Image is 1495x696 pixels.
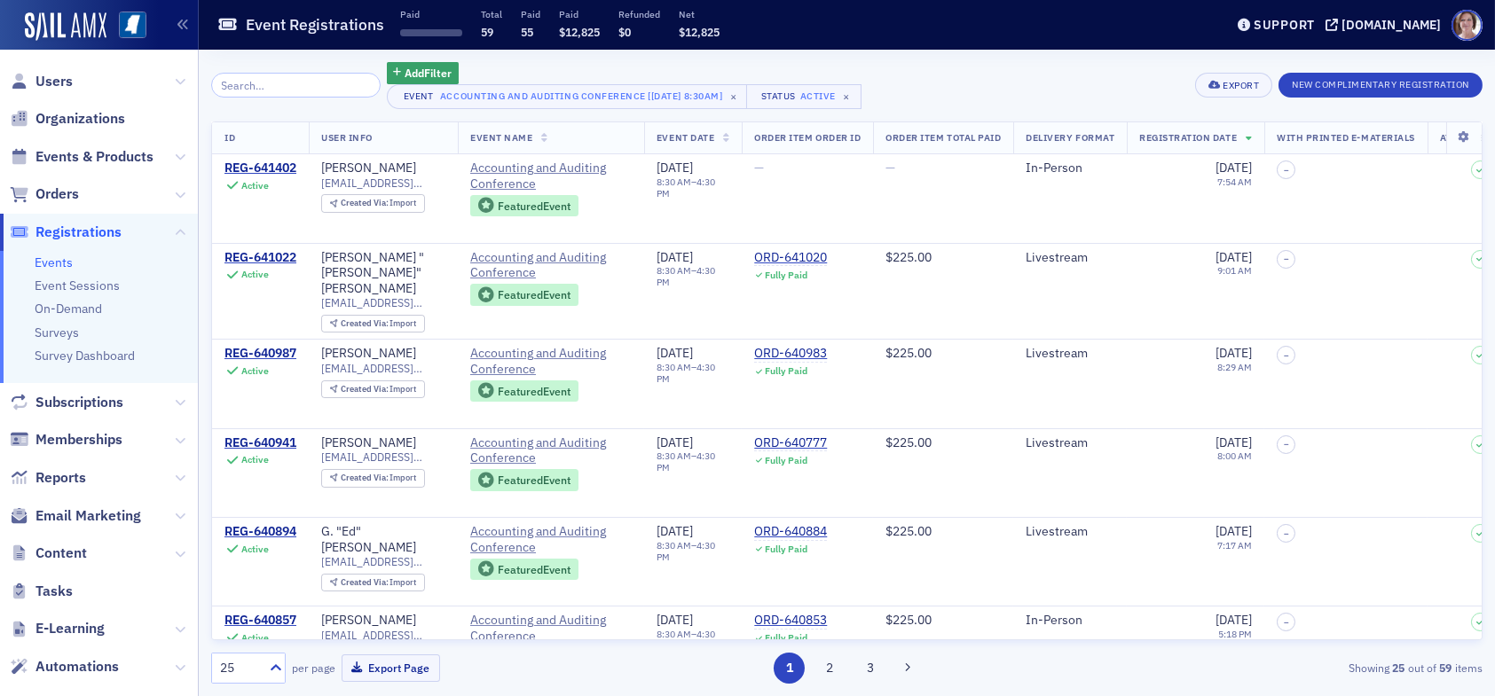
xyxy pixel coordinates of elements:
[321,613,416,629] a: [PERSON_NAME]
[35,72,73,91] span: Users
[754,250,827,266] a: ORD-641020
[657,265,729,288] div: –
[341,197,390,208] span: Created Via :
[1452,10,1483,41] span: Profile
[481,25,493,39] span: 59
[35,348,135,364] a: Survey Dashboard
[1026,524,1114,540] div: Livestream
[800,90,836,102] div: Active
[35,544,87,563] span: Content
[470,284,578,306] div: Featured Event
[341,385,417,395] div: Import
[1071,660,1483,676] div: Showing out of items
[10,184,79,204] a: Orders
[10,506,141,526] a: Email Marketing
[321,629,445,642] span: [EMAIL_ADDRESS][DOMAIN_NAME]
[321,131,373,144] span: User Info
[211,73,381,98] input: Search…
[679,8,720,20] p: Net
[10,468,86,488] a: Reports
[1026,160,1114,176] div: In-Person
[470,346,632,377] span: Accounting and Auditing Conference
[224,435,296,451] a: REG-640941
[481,8,502,20] p: Total
[10,430,122,450] a: Memberships
[321,362,445,375] span: [EMAIL_ADDRESS][DOMAIN_NAME]
[321,250,445,297] a: [PERSON_NAME] "[PERSON_NAME]" [PERSON_NAME]
[470,131,532,144] span: Event Name
[224,346,296,362] a: REG-640987
[470,380,578,403] div: Featured Event
[1216,434,1252,450] span: [DATE]
[754,160,764,176] span: —
[657,539,691,551] time: 8:30 AM
[470,469,578,491] div: Featured Event
[726,89,742,105] span: ×
[759,90,797,102] div: Status
[657,176,691,188] time: 8:30 AM
[10,393,123,412] a: Subscriptions
[1284,165,1289,176] span: –
[342,654,440,682] button: Export Page
[25,12,106,41] a: SailAMX
[1026,435,1114,451] div: Livestream
[321,176,445,190] span: [EMAIL_ADDRESS][DOMAIN_NAME]
[470,160,632,192] span: Accounting and Auditing Conference
[657,523,693,539] span: [DATE]
[241,544,269,555] div: Active
[470,435,632,466] a: Accounting and Auditing Conference
[657,539,715,563] time: 4:30 PM
[559,25,600,39] span: $12,825
[241,454,269,465] div: Active
[765,270,807,281] div: Fully Paid
[754,524,827,540] a: ORD-640884
[1217,450,1252,462] time: 8:00 AM
[754,435,827,451] a: ORD-640777
[321,315,425,333] div: Created Via: Import
[321,160,416,176] div: [PERSON_NAME]
[754,131,861,144] span: Order Item Order ID
[119,12,146,39] img: SailAMX
[321,435,416,451] a: [PERSON_NAME]
[559,8,600,20] p: Paid
[1218,628,1252,640] time: 5:18 PM
[224,613,296,629] a: REG-640857
[10,223,122,242] a: Registrations
[400,29,462,36] span: ‌
[35,619,105,638] span: E-Learning
[1436,660,1455,676] strong: 59
[10,72,73,91] a: Users
[321,194,425,213] div: Created Via: Import
[774,653,805,684] button: 1
[657,450,729,473] div: –
[341,383,390,395] span: Created Via :
[341,473,417,483] div: Import
[885,345,932,361] span: $225.00
[241,632,269,644] div: Active
[765,455,807,466] div: Fully Paid
[106,12,146,42] a: View Homepage
[35,254,73,270] a: Events
[341,199,417,208] div: Import
[35,325,79,340] a: Surveys
[220,659,259,677] div: 25
[241,365,269,377] div: Active
[498,201,570,211] div: Featured Event
[470,524,632,555] span: Accounting and Auditing Conference
[1284,350,1289,361] span: –
[1026,131,1114,144] span: Delivery Format
[341,576,390,588] span: Created Via :
[321,346,416,362] div: [PERSON_NAME]
[885,160,895,176] span: —
[35,430,122,450] span: Memberships
[224,160,296,176] a: REG-641402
